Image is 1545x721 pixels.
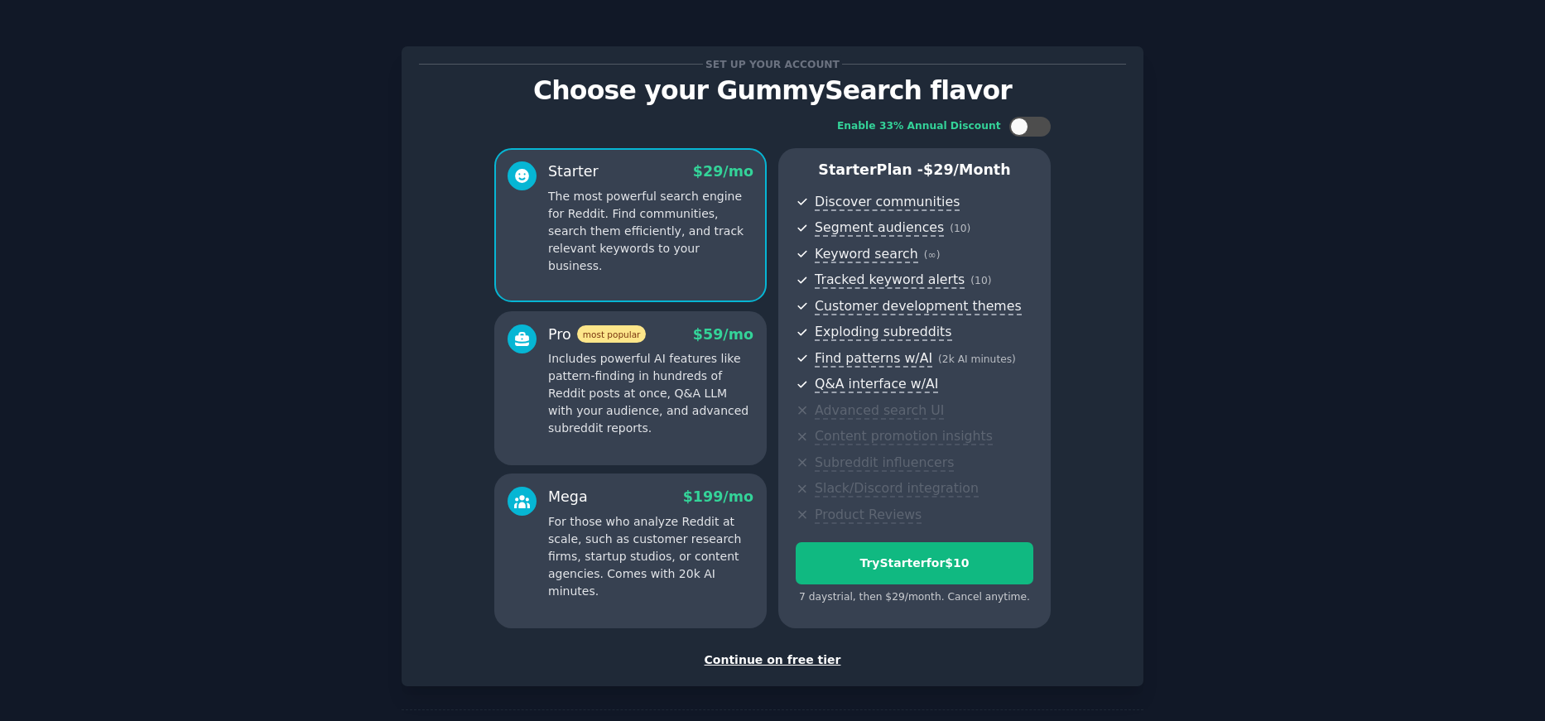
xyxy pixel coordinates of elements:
[796,160,1033,180] p: Starter Plan -
[796,542,1033,584] button: TryStarterfor$10
[683,488,753,505] span: $ 199 /mo
[938,353,1016,365] span: ( 2k AI minutes )
[703,55,843,73] span: Set up your account
[548,350,753,437] p: Includes powerful AI features like pattern-finding in hundreds of Reddit posts at once, Q&A LLM w...
[815,507,922,524] span: Product Reviews
[815,428,993,445] span: Content promotion insights
[796,590,1033,605] div: 7 days trial, then $ 29 /month . Cancel anytime.
[548,188,753,275] p: The most powerful search engine for Reddit. Find communities, search them efficiently, and track ...
[693,326,753,343] span: $ 59 /mo
[923,161,1011,178] span: $ 29 /month
[815,376,938,393] span: Q&A interface w/AI
[548,324,646,345] div: Pro
[548,487,588,507] div: Mega
[797,555,1032,572] div: Try Starter for $10
[419,76,1126,105] p: Choose your GummySearch flavor
[419,651,1126,669] div: Continue on free tier
[924,249,941,261] span: ( ∞ )
[970,275,991,286] span: ( 10 )
[815,350,932,368] span: Find patterns w/AI
[950,223,970,234] span: ( 10 )
[577,325,647,343] span: most popular
[837,119,1001,134] div: Enable 33% Annual Discount
[815,324,951,341] span: Exploding subreddits
[815,480,979,497] span: Slack/Discord integration
[548,161,599,182] div: Starter
[815,219,944,237] span: Segment audiences
[693,163,753,180] span: $ 29 /mo
[815,402,944,420] span: Advanced search UI
[815,454,954,472] span: Subreddit influencers
[815,194,960,211] span: Discover communities
[815,246,918,263] span: Keyword search
[815,298,1022,315] span: Customer development themes
[548,513,753,600] p: For those who analyze Reddit at scale, such as customer research firms, startup studios, or conte...
[815,272,965,289] span: Tracked keyword alerts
